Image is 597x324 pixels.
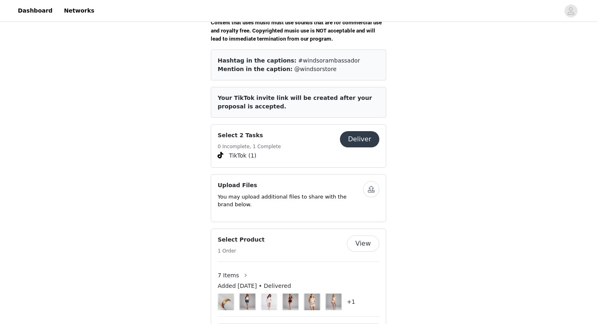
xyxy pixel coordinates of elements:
img: Home On The Range Horse Print Pajama Shorts [326,294,341,310]
h5: 0 Incomplete, 1 Complete [218,143,281,150]
img: Image Background Blur [261,292,277,312]
a: Networks [59,2,99,20]
button: Deliver [340,131,379,147]
h5: 1 Order [218,247,265,255]
p: You may upload additional files to share with the brand below. [218,193,363,209]
span: 7 Items [218,271,239,280]
img: Image Background Blur [239,292,256,312]
span: Your TikTok invite link will be created after your proposal is accepted. [218,95,372,110]
img: Image Background Blur [218,292,234,312]
h4: +1 [347,298,355,306]
span: TikTok (1) [229,151,256,160]
img: Sunny Daze Linen Mini Skort [283,294,298,310]
button: View [347,235,379,252]
img: Relaxed Perfection Mid-Rise Pajama Shorts [262,294,276,310]
img: Image Background Blur [304,292,320,312]
img: Image Background Blur [325,292,342,312]
h4: Select 2 Tasks [218,131,281,140]
div: Select 2 Tasks [211,124,386,168]
h4: Upload Files [218,181,363,190]
span: #windsorambassador [298,57,360,64]
h4: Select Product [218,235,265,244]
a: Dashboard [13,2,57,20]
span: Mention in the caption: [218,66,292,72]
img: Home On The Range Horse Print Pajama Top [305,294,319,310]
img: Pocket the Compliments Denim Skort [240,294,255,310]
span: Content that uses music must use sounds that are for commercial use and royalty free. Copyrighted... [211,19,383,42]
div: avatar [567,4,575,17]
span: @windsorstore [294,66,337,72]
img: Effortless Chic Acrylic Bangle Bracelet [218,294,233,310]
span: Hashtag in the captions: [218,57,296,64]
span: Added [DATE] • Delivered [218,282,291,290]
img: Image Background Blur [282,292,299,312]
